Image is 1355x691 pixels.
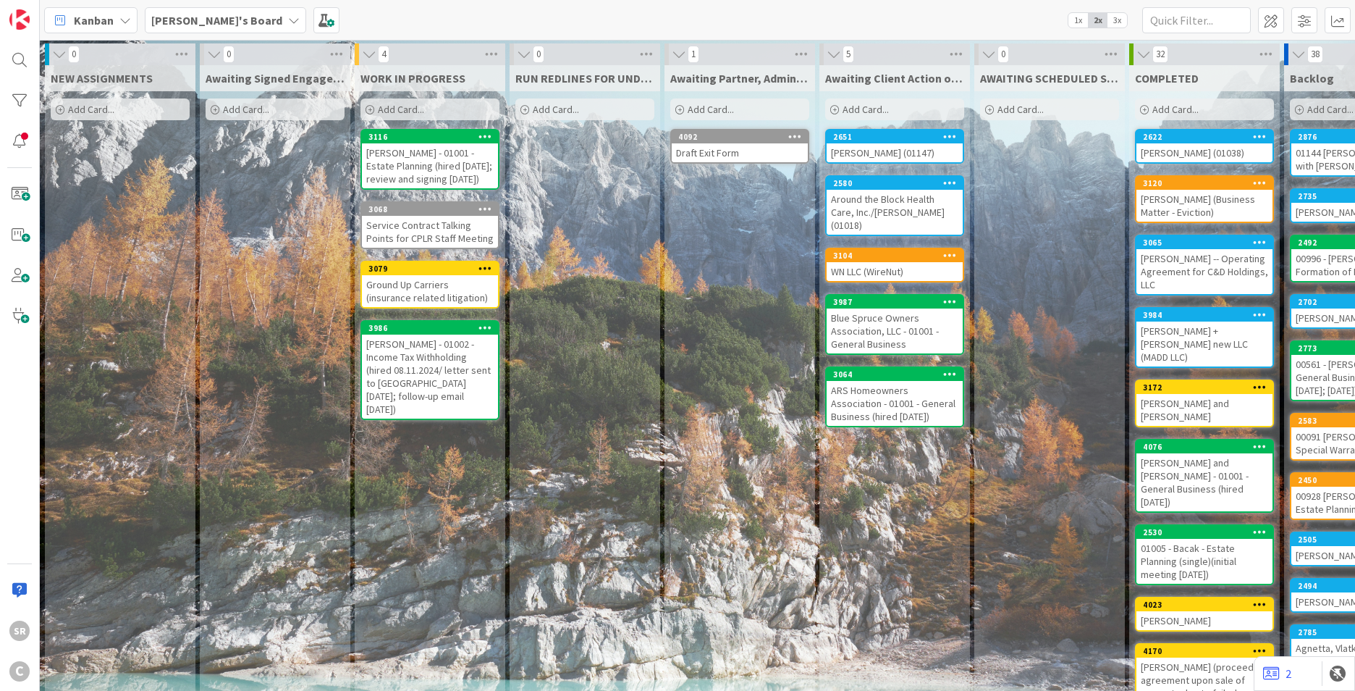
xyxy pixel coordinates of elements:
div: 2651 [833,132,963,142]
a: 2580Around the Block Health Care, Inc./[PERSON_NAME] (01018) [825,175,964,236]
div: 3065[PERSON_NAME] -- Operating Agreement for C&D Holdings, LLC [1136,236,1272,294]
div: 4170 [1136,645,1272,658]
span: 0 [533,46,544,63]
a: 4076[PERSON_NAME] and [PERSON_NAME] - 01001 - General Business (hired [DATE]) [1135,439,1274,513]
div: 3079 [362,262,498,275]
div: ARS Homeowners Association - 01001 - General Business (hired [DATE]) [827,381,963,426]
div: 3984 [1136,309,1272,322]
span: RUN REDLINES FOR UNDERSTANDING [515,71,654,85]
div: 4023 [1143,600,1272,610]
a: 3065[PERSON_NAME] -- Operating Agreement for C&D Holdings, LLC [1135,235,1274,296]
a: 3068Service Contract Talking Points for CPLR Staff Meeting [360,201,499,249]
input: Quick Filter... [1142,7,1251,33]
div: [PERSON_NAME] - 01002 - Income Tax Withholding (hired 08.11.2024/ letter sent to [GEOGRAPHIC_DATA... [362,335,498,419]
span: 4 [378,46,389,63]
div: 3116[PERSON_NAME] - 01001 - Estate Planning (hired [DATE]; review and signing [DATE]) [362,130,498,188]
a: 3987Blue Spruce Owners Association, LLC - 01001 - General Business [825,294,964,355]
div: 3065 [1136,236,1272,249]
div: Draft Exit Form [672,143,808,162]
div: 3987 [833,297,963,307]
span: 0 [997,46,1009,63]
span: Add Card... [533,103,579,116]
div: 3079 [368,264,498,274]
a: 3104WN LLC (WireNut) [825,248,964,282]
a: 2651[PERSON_NAME] (01147) [825,129,964,164]
a: 3116[PERSON_NAME] - 01001 - Estate Planning (hired [DATE]; review and signing [DATE]) [360,129,499,190]
span: Add Card... [1307,103,1354,116]
span: 1 [688,46,699,63]
div: [PERSON_NAME] (Business Matter - Eviction) [1136,190,1272,222]
span: 0 [68,46,80,63]
span: Add Card... [843,103,889,116]
div: [PERSON_NAME] and [PERSON_NAME] [1136,394,1272,426]
div: WN LLC (WireNut) [827,262,963,281]
div: 2622 [1136,130,1272,143]
a: 2 [1263,665,1291,682]
div: 3120 [1136,177,1272,190]
span: Add Card... [997,103,1044,116]
div: 3104 [833,251,963,261]
div: 3068 [362,203,498,216]
div: 3065 [1143,238,1272,248]
div: 4092 [678,132,808,142]
div: 2530 [1143,527,1272,537]
span: Add Card... [688,103,734,116]
div: [PERSON_NAME] - 01001 - Estate Planning (hired [DATE]; review and signing [DATE]) [362,143,498,188]
div: 4076 [1136,440,1272,453]
div: 253001005 - Bacak - Estate Planning (single)(initial meeting [DATE]) [1136,526,1272,584]
span: 2x [1088,13,1107,28]
b: [PERSON_NAME]'s Board [151,13,282,28]
a: 3172[PERSON_NAME] and [PERSON_NAME] [1135,380,1274,427]
div: 3064 [833,369,963,380]
div: 3120[PERSON_NAME] (Business Matter - Eviction) [1136,177,1272,222]
div: 3172 [1136,381,1272,394]
div: 3116 [368,132,498,142]
div: Service Contract Talking Points for CPLR Staff Meeting [362,216,498,248]
div: [PERSON_NAME] + [PERSON_NAME] new LLC (MADD LLC) [1136,322,1272,367]
div: 3064 [827,368,963,381]
div: 2622[PERSON_NAME] (01038) [1136,130,1272,162]
span: AWAITING SCHEDULED SIGNING MEETING [980,71,1119,85]
a: 3079Ground Up Carriers (insurance related litigation) [360,261,499,309]
div: 01005 - Bacak - Estate Planning (single)(initial meeting [DATE]) [1136,539,1272,584]
div: Around the Block Health Care, Inc./[PERSON_NAME] (01018) [827,190,963,235]
span: Awaiting Partner, Admin, Off Mgr Feedback [670,71,809,85]
a: 3986[PERSON_NAME] - 01002 - Income Tax Withholding (hired 08.11.2024/ letter sent to [GEOGRAPHIC_... [360,320,499,420]
span: COMPLETED [1135,71,1199,85]
img: Visit kanbanzone.com [9,9,30,30]
div: 2651[PERSON_NAME] (01147) [827,130,963,162]
div: 3116 [362,130,498,143]
div: [PERSON_NAME] -- Operating Agreement for C&D Holdings, LLC [1136,249,1272,294]
div: 3987Blue Spruce Owners Association, LLC - 01001 - General Business [827,296,963,353]
div: SR [9,621,30,641]
a: 3120[PERSON_NAME] (Business Matter - Eviction) [1135,175,1274,223]
span: 1x [1068,13,1088,28]
span: Add Card... [378,103,424,116]
div: 3068 [368,204,498,214]
div: 2580 [827,177,963,190]
div: 2622 [1143,132,1272,142]
div: 3986 [362,322,498,335]
div: C [9,661,30,682]
a: 4092Draft Exit Form [670,129,809,164]
a: 253001005 - Bacak - Estate Planning (single)(initial meeting [DATE]) [1135,524,1274,585]
div: [PERSON_NAME] [1136,611,1272,630]
span: 5 [843,46,854,63]
span: WORK IN PROGRESS [360,71,465,85]
div: 3984[PERSON_NAME] + [PERSON_NAME] new LLC (MADD LLC) [1136,309,1272,367]
span: Kanban [74,12,114,29]
div: 4076[PERSON_NAME] and [PERSON_NAME] - 01001 - General Business (hired [DATE]) [1136,440,1272,511]
div: 4023[PERSON_NAME] [1136,598,1272,630]
span: NEW ASSIGNMENTS [51,71,153,85]
a: 2622[PERSON_NAME] (01038) [1135,129,1274,164]
span: Backlog [1290,71,1334,85]
div: [PERSON_NAME] (01147) [827,143,963,162]
a: 4023[PERSON_NAME] [1135,597,1274,632]
div: 4092Draft Exit Form [672,130,808,162]
div: 3104WN LLC (WireNut) [827,249,963,281]
div: 4076 [1143,442,1272,452]
div: 2580Around the Block Health Care, Inc./[PERSON_NAME] (01018) [827,177,963,235]
div: 2651 [827,130,963,143]
div: Ground Up Carriers (insurance related litigation) [362,275,498,307]
div: [PERSON_NAME] and [PERSON_NAME] - 01001 - General Business (hired [DATE]) [1136,453,1272,511]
